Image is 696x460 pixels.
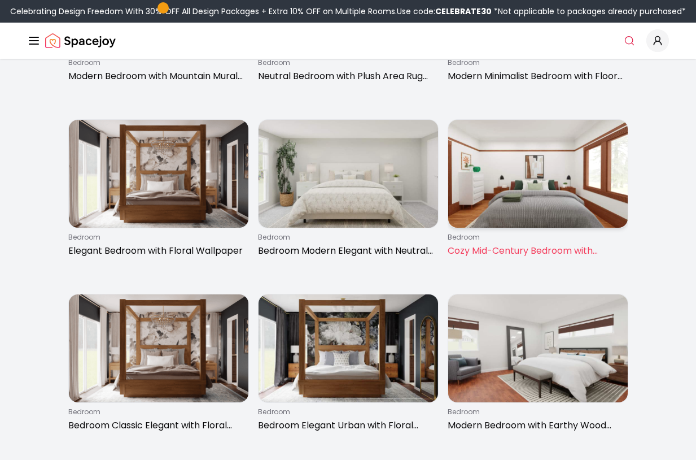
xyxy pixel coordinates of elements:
p: Cozy Mid-Century Bedroom with Colorful Accents [448,244,624,258]
nav: Global [27,23,669,59]
div: Celebrating Design Freedom With 30% OFF All Design Packages + Extra 10% OFF on Multiple Rooms. [10,6,686,17]
p: Elegant Bedroom with Floral Wallpaper [68,244,244,258]
a: Spacejoy [45,29,116,52]
img: Cozy Mid-Century Bedroom with Colorful Accents [448,120,628,228]
p: bedroom [258,233,434,242]
p: Bedroom Elegant Urban with Floral Wallpaper [258,419,434,432]
p: Neutral Bedroom with Plush Area Rug and Reading Nook [258,70,434,83]
p: bedroom [258,58,434,67]
img: Bedroom Elegant Urban with Floral Wallpaper [259,294,438,402]
img: Bedroom Classic Elegant with Floral Wallpaper [69,294,248,402]
img: Elegant Bedroom with Floral Wallpaper [69,120,248,228]
a: Cozy Mid-Century Bedroom with Colorful AccentsbedroomCozy Mid-Century Bedroom with Colorful Accents [448,119,628,262]
a: Modern Bedroom with Earthy Wood TonesbedroomModern Bedroom with Earthy Wood Tones [448,294,628,437]
p: bedroom [68,233,244,242]
p: bedroom [448,58,624,67]
a: Bedroom Elegant Urban with Floral WallpaperbedroomBedroom Elegant Urban with Floral Wallpaper [258,294,439,437]
p: bedroom [448,233,624,242]
span: Use code: [397,6,492,17]
p: bedroom [68,58,244,67]
p: Modern Bedroom with Earthy Wood Tones [448,419,624,432]
a: Bedroom Classic Elegant with Floral WallpaperbedroomBedroom Classic Elegant with Floral Wallpaper [68,294,249,437]
p: Modern Minimalist Bedroom with Floor-Length Mirror [448,70,624,83]
span: *Not applicable to packages already purchased* [492,6,686,17]
b: CELEBRATE30 [435,6,492,17]
p: Bedroom Classic Elegant with Floral Wallpaper [68,419,244,432]
p: bedroom [448,407,624,416]
img: Modern Bedroom with Earthy Wood Tones [448,294,628,402]
a: Elegant Bedroom with Floral WallpaperbedroomElegant Bedroom with Floral Wallpaper [68,119,249,262]
p: Modern Bedroom with Mountain Mural Accent [68,70,244,83]
img: Spacejoy Logo [45,29,116,52]
img: Bedroom Modern Elegant with Neutral Colors [259,120,438,228]
p: bedroom [68,407,244,416]
p: bedroom [258,407,434,416]
a: Bedroom Modern Elegant with Neutral ColorsbedroomBedroom Modern Elegant with Neutral Colors [258,119,439,262]
p: Bedroom Modern Elegant with Neutral Colors [258,244,434,258]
